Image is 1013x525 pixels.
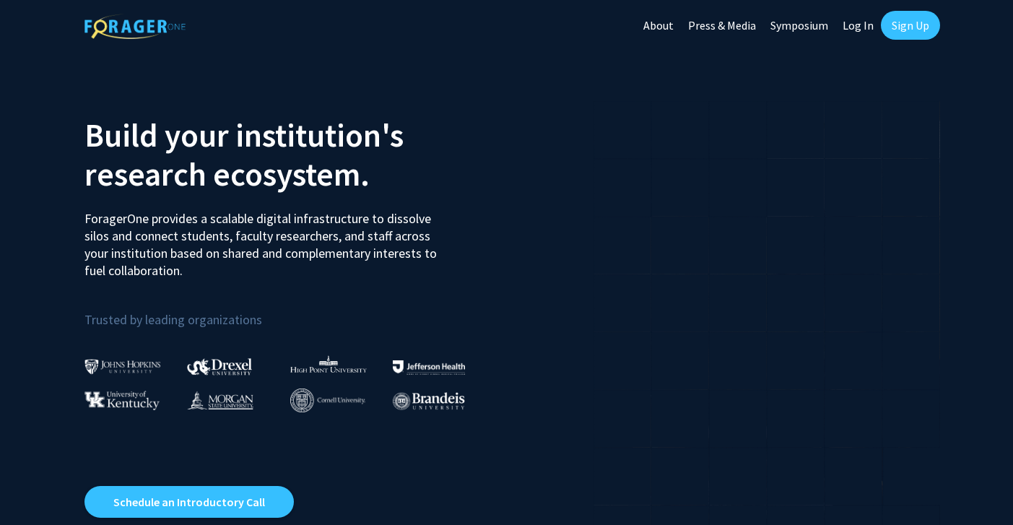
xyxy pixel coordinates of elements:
[290,389,365,412] img: Cornell University
[84,486,294,518] a: Opens in a new tab
[84,359,161,374] img: Johns Hopkins University
[84,391,160,410] img: University of Kentucky
[84,199,447,279] p: ForagerOne provides a scalable digital infrastructure to dissolve silos and connect students, fac...
[393,360,465,374] img: Thomas Jefferson University
[84,291,496,331] p: Trusted by leading organizations
[393,392,465,410] img: Brandeis University
[84,14,186,39] img: ForagerOne Logo
[290,355,367,373] img: High Point University
[881,11,940,40] a: Sign Up
[187,358,252,375] img: Drexel University
[84,116,496,194] h2: Build your institution's research ecosystem.
[187,391,253,409] img: Morgan State University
